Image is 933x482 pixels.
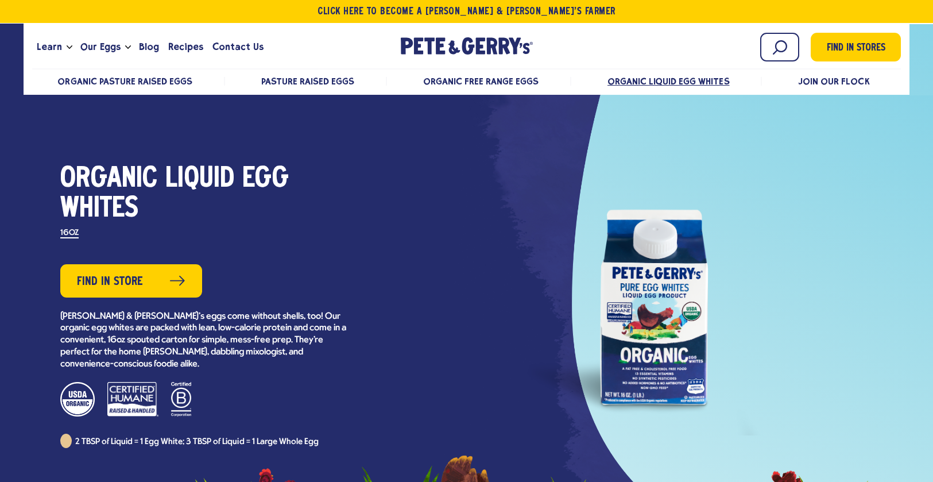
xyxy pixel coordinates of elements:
[125,45,131,49] button: Open the dropdown menu for Our Eggs
[60,229,79,238] label: 16OZ
[208,32,268,63] a: Contact Us
[798,76,869,87] a: Join Our Flock
[57,76,192,87] a: Organic Pasture Raised Eggs
[607,76,730,87] a: Organic Liquid Egg Whites
[75,438,319,446] span: 2 TBSP of Liquid = 1 Egg White; 3 TBSP of Liquid = 1 Large Whole Egg
[37,40,62,54] span: Learn
[76,32,125,63] a: Our Eggs
[168,40,203,54] span: Recipes
[32,32,67,63] a: Learn
[811,33,901,61] a: Find in Stores
[139,40,159,54] span: Blog
[760,33,799,61] input: Search
[827,41,885,56] span: Find in Stores
[423,76,539,87] a: Organic Free Range Eggs
[164,32,208,63] a: Recipes
[67,45,72,49] button: Open the dropdown menu for Learn
[80,40,121,54] span: Our Eggs
[60,164,347,224] h1: Organic Liquid Egg Whites
[60,264,202,298] a: Find in Store
[60,311,347,371] p: [PERSON_NAME] & [PERSON_NAME]’s eggs come without shells, too! Our organic egg whites are packed ...
[261,76,354,87] a: Pasture Raised Eggs
[32,68,901,93] nav: desktop product menu
[77,273,143,291] span: Find in Store
[212,40,264,54] span: Contact Us
[134,32,164,63] a: Blog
